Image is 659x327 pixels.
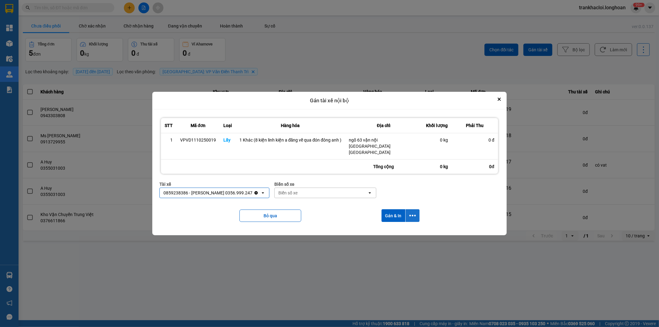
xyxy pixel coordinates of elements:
[274,181,376,188] div: Biển số xe
[223,137,232,143] div: Lấy
[163,190,252,196] div: 0859238386 - [PERSON_NAME] 0356.999.247
[260,190,265,195] svg: open
[180,137,216,143] div: VPVD1110250019
[239,137,341,143] div: 1 Khác (8 kiện linh kiện a đăng về qua đón đông anh )
[426,137,448,143] div: 0 kg
[452,159,498,174] div: 0đ
[165,137,173,143] div: 1
[367,190,372,195] svg: open
[349,137,419,155] div: ngõ 63 vận nội [GEOGRAPHIC_DATA] [GEOGRAPHIC_DATA]
[254,190,259,195] svg: Clear value
[239,210,301,222] button: Bỏ qua
[349,122,419,129] div: Địa chỉ
[422,159,452,174] div: 0 kg
[253,190,254,196] input: Selected 0859238386 - nguyễn hải đăng 0356.999.247.
[455,137,494,143] div: 0 đ
[180,122,216,129] div: Mã đơn
[496,96,503,103] button: Close
[152,92,507,110] div: Gán tài xế nội bộ
[165,122,173,129] div: STT
[159,181,269,188] div: Tài xế
[345,159,422,174] div: Tổng cộng
[152,92,507,236] div: dialog
[223,122,232,129] div: Loại
[382,209,405,222] button: Gán & In
[239,122,341,129] div: Hàng hóa
[278,190,298,196] div: Biển số xe
[455,122,494,129] div: Phải Thu
[426,122,448,129] div: Khối lượng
